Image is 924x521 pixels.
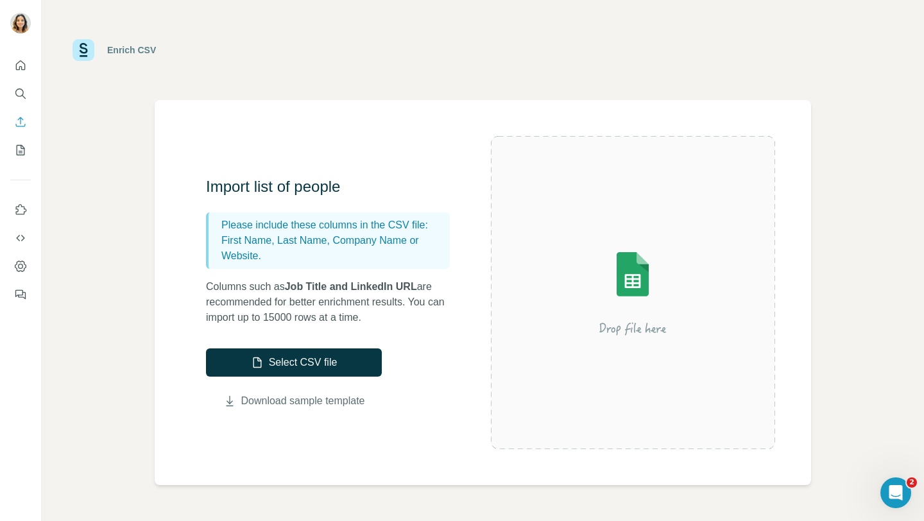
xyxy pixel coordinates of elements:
p: Please include these columns in the CSV file: [221,218,445,233]
button: Use Surfe API [10,226,31,250]
button: Search [10,82,31,105]
div: Enrich CSV [107,44,156,56]
h3: Import list of people [206,176,463,197]
span: Job Title and LinkedIn URL [285,281,417,292]
button: Enrich CSV [10,110,31,133]
span: 2 [907,477,917,488]
p: First Name, Last Name, Company Name or Website. [221,233,445,264]
button: Select CSV file [206,348,382,377]
button: Feedback [10,283,31,306]
img: Surfe Logo [73,39,94,61]
button: Dashboard [10,255,31,278]
button: Use Surfe on LinkedIn [10,198,31,221]
a: Download sample template [241,393,365,409]
button: Quick start [10,54,31,77]
img: Avatar [10,13,31,33]
img: Surfe Illustration - Drop file here or select below [517,216,748,370]
iframe: Intercom live chat [880,477,911,508]
p: Columns such as are recommended for better enrichment results. You can import up to 15000 rows at... [206,279,463,325]
button: My lists [10,139,31,162]
button: Download sample template [206,393,382,409]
